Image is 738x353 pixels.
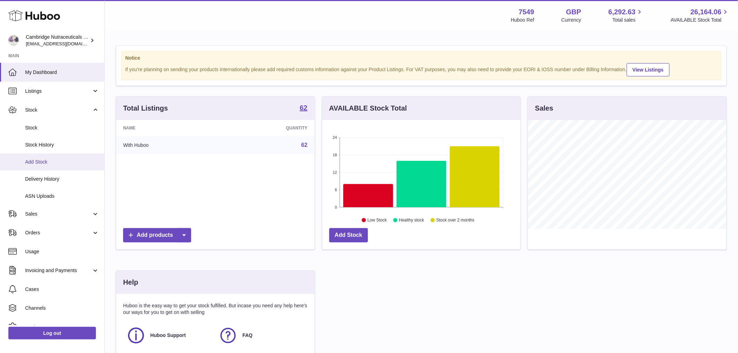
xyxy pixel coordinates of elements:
[25,107,92,113] span: Stock
[333,170,337,174] text: 12
[436,218,474,223] text: Stock over 2 months
[335,205,337,209] text: 0
[26,34,89,47] div: Cambridge Nutraceuticals Ltd
[26,41,103,46] span: [EMAIL_ADDRESS][DOMAIN_NAME]
[671,17,730,23] span: AVAILABLE Stock Total
[25,193,99,200] span: ASN Uploads
[150,332,186,339] span: Huboo Support
[333,153,337,157] text: 18
[300,104,307,113] a: 62
[116,120,221,136] th: Name
[219,326,304,345] a: FAQ
[612,17,643,23] span: Total sales
[25,88,92,95] span: Listings
[116,136,221,154] td: With Huboo
[301,142,308,148] a: 62
[242,332,253,339] span: FAQ
[25,286,99,293] span: Cases
[25,248,99,255] span: Usage
[329,228,368,242] a: Add Stock
[333,135,337,140] text: 24
[25,267,92,274] span: Invoicing and Payments
[25,159,99,165] span: Add Stock
[511,17,534,23] div: Huboo Ref
[8,327,96,339] a: Log out
[125,62,717,76] div: If you're planning on sending your products internationally please add required customs informati...
[300,104,307,111] strong: 62
[25,69,99,76] span: My Dashboard
[329,104,407,113] h3: AVAILABLE Stock Total
[125,55,717,61] strong: Notice
[566,7,581,17] strong: GBP
[123,228,191,242] a: Add products
[335,188,337,192] text: 6
[368,218,387,223] text: Low Stock
[691,7,722,17] span: 26,164.06
[399,218,424,223] text: Healthy stock
[562,17,581,23] div: Currency
[25,230,92,236] span: Orders
[25,305,99,311] span: Channels
[127,326,212,345] a: Huboo Support
[123,104,168,113] h3: Total Listings
[25,324,99,330] span: Settings
[535,104,553,113] h3: Sales
[609,7,636,17] span: 6,292.63
[671,7,730,23] a: 26,164.06 AVAILABLE Stock Total
[609,7,644,23] a: 6,292.63 Total sales
[25,176,99,182] span: Delivery History
[25,211,92,217] span: Sales
[123,302,308,316] p: Huboo is the easy way to get your stock fulfilled. But incase you need any help here's our ways f...
[519,7,534,17] strong: 7549
[221,120,315,136] th: Quantity
[627,63,670,76] a: View Listings
[123,278,138,287] h3: Help
[8,35,19,46] img: qvc@camnutra.com
[25,142,99,148] span: Stock History
[25,125,99,131] span: Stock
